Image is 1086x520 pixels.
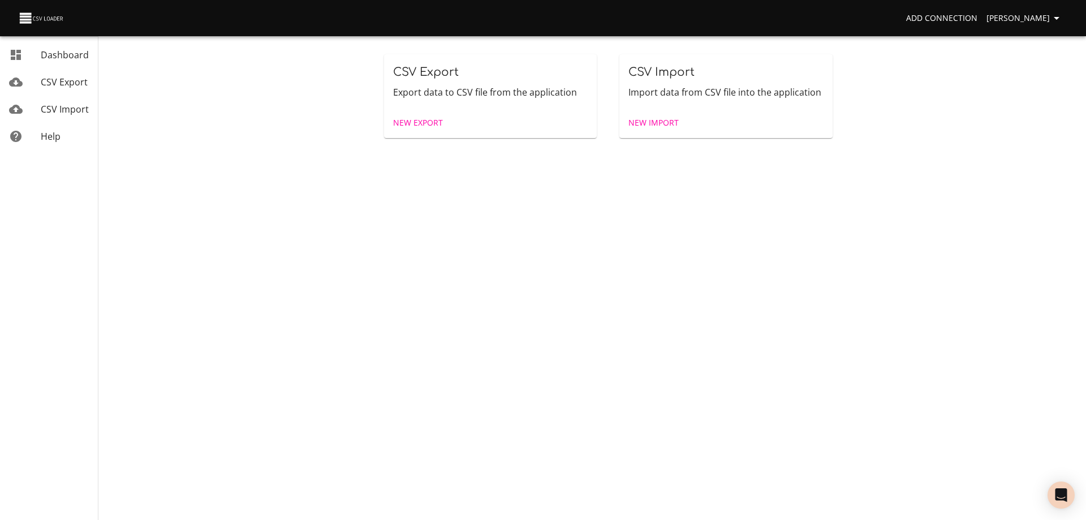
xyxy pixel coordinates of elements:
[41,130,61,143] span: Help
[41,49,89,61] span: Dashboard
[393,66,459,79] span: CSV Export
[41,76,88,88] span: CSV Export
[18,10,66,26] img: CSV Loader
[624,113,683,134] a: New Import
[393,116,443,130] span: New Export
[902,8,982,29] a: Add Connection
[628,116,679,130] span: New Import
[393,85,588,99] p: Export data to CSV file from the application
[982,8,1068,29] button: [PERSON_NAME]
[906,11,977,25] span: Add Connection
[41,103,89,115] span: CSV Import
[628,66,695,79] span: CSV Import
[1048,482,1075,509] div: Open Intercom Messenger
[986,11,1063,25] span: [PERSON_NAME]
[389,113,447,134] a: New Export
[628,85,824,99] p: Import data from CSV file into the application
